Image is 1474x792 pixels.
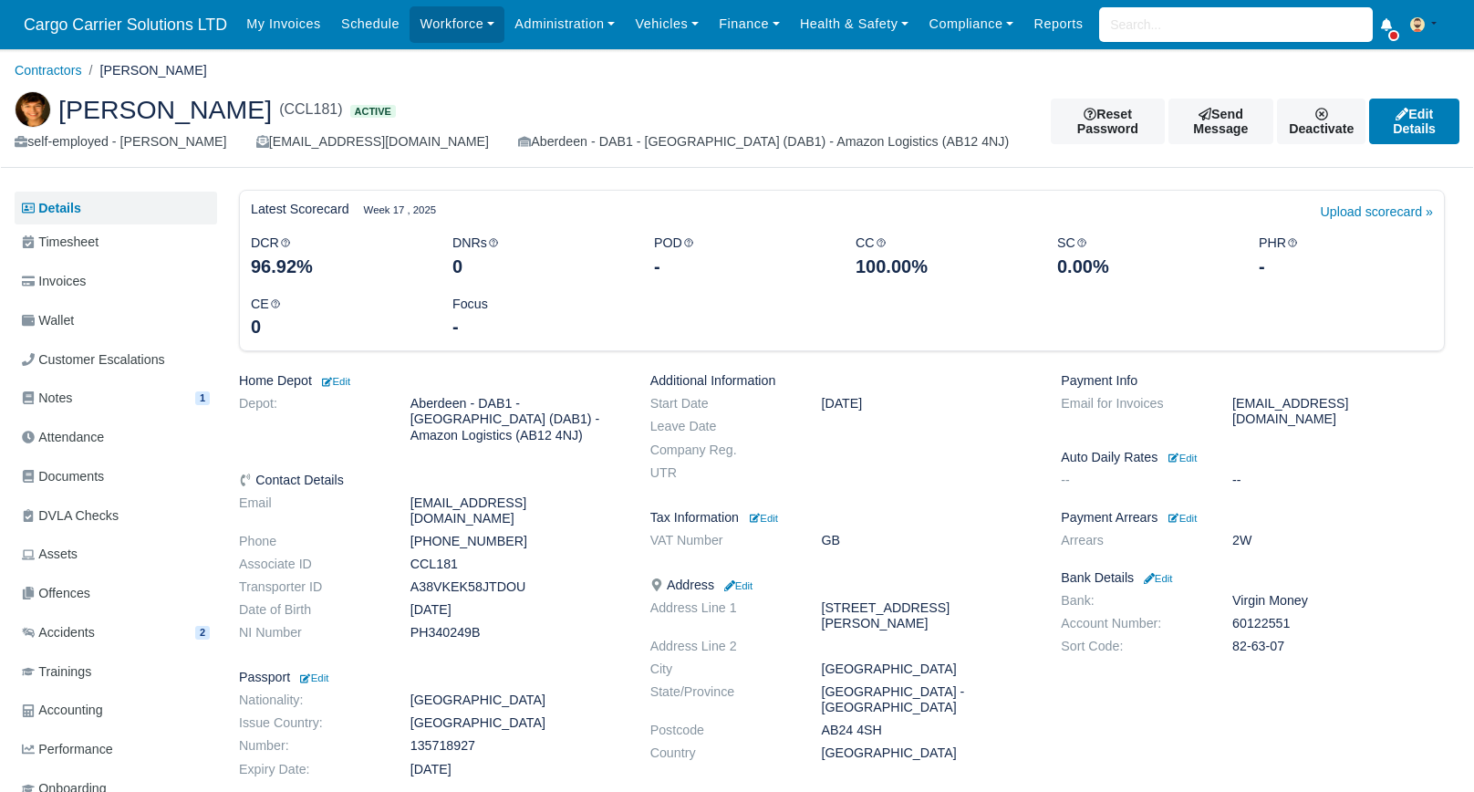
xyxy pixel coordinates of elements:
[22,544,78,565] span: Assets
[1061,570,1445,586] h6: Bank Details
[1047,639,1219,654] dt: Sort Code:
[1277,99,1365,144] div: Deactivate
[637,465,808,481] dt: UTR
[225,715,397,731] dt: Issue Country:
[15,224,217,260] a: Timesheet
[410,6,504,42] a: Workforce
[1321,202,1433,233] a: Upload scorecard »
[15,498,217,534] a: DVLA Checks
[640,233,842,279] div: POD
[1141,570,1172,585] a: Edit
[439,294,640,340] div: Focus
[625,6,709,42] a: Vehicles
[1,77,1473,168] div: Alexander Brander
[1023,6,1093,42] a: Reports
[15,576,217,611] a: Offences
[709,6,790,42] a: Finance
[397,762,637,777] dd: [DATE]
[237,233,439,279] div: DCR
[225,602,397,618] dt: Date of Birth
[397,534,637,549] dd: [PHONE_NUMBER]
[1219,616,1458,631] dd: 60122551
[15,342,217,378] a: Customer Escalations
[251,314,425,339] div: 0
[15,615,217,651] a: Accidents 2
[1219,593,1458,609] dd: Virgin Money
[807,533,1047,548] dd: GB
[1047,593,1219,609] dt: Bank:
[452,314,627,339] div: -
[1043,233,1245,279] div: SC
[22,622,95,643] span: Accidents
[22,388,72,409] span: Notes
[239,373,623,389] h6: Home Depot
[22,700,103,721] span: Accounting
[1383,704,1474,792] div: Chat Widget
[15,6,236,43] span: Cargo Carrier Solutions LTD
[807,396,1047,412] dd: [DATE]
[15,264,217,299] a: Invoices
[237,294,439,340] div: CE
[15,7,236,43] a: Cargo Carrier Solutions LTD
[1047,533,1219,548] dt: Arrears
[750,513,778,524] small: Edit
[22,232,99,253] span: Timesheet
[1061,373,1445,389] h6: Payment Info
[1168,99,1274,144] a: Send Message
[15,693,217,728] a: Accounting
[251,254,425,279] div: 96.92%
[279,99,342,120] span: (CCL181)
[225,534,397,549] dt: Phone
[15,192,217,225] a: Details
[1219,533,1458,548] dd: 2W
[504,6,625,42] a: Administration
[650,373,1034,389] h6: Additional Information
[397,625,637,641] dd: PH340249B
[721,578,753,592] a: Edit
[1061,510,1445,526] h6: Payment Arrears
[22,427,104,448] span: Attendance
[22,466,104,487] span: Documents
[225,495,397,526] dt: Email
[807,723,1047,738] dd: AB24 4SH
[15,537,217,572] a: Assets
[919,6,1023,42] a: Compliance
[22,583,90,604] span: Offences
[225,396,397,443] dt: Depot:
[256,131,489,152] div: [EMAIL_ADDRESS][DOMAIN_NAME]
[397,396,637,443] dd: Aberdeen - DAB1 - [GEOGRAPHIC_DATA] (DAB1) - Amazon Logistics (AB12 4NJ)
[397,495,637,526] dd: [EMAIL_ADDRESS][DOMAIN_NAME]
[1047,616,1219,631] dt: Account Number:
[1245,233,1447,279] div: PHR
[58,97,272,122] span: [PERSON_NAME]
[239,473,623,488] h6: Contact Details
[15,459,217,495] a: Documents
[807,684,1047,715] dd: [GEOGRAPHIC_DATA] - [GEOGRAPHIC_DATA]
[15,131,227,152] div: self-employed - [PERSON_NAME]
[350,105,396,119] span: Active
[22,662,91,683] span: Trainings
[364,202,436,218] small: Week 17 , 2025
[15,420,217,455] a: Attendance
[637,745,808,761] dt: Country
[397,715,637,731] dd: [GEOGRAPHIC_DATA]
[1259,254,1433,279] div: -
[1219,639,1458,654] dd: 82-63-07
[1099,7,1373,42] input: Search...
[637,396,808,412] dt: Start Date
[397,602,637,618] dd: [DATE]
[251,202,349,217] h6: Latest Scorecard
[637,419,808,434] dt: Leave Date
[637,639,808,654] dt: Address Line 2
[790,6,919,42] a: Health & Safety
[842,233,1043,279] div: CC
[195,626,210,640] span: 2
[518,131,1009,152] div: Aberdeen - DAB1 - [GEOGRAPHIC_DATA] (DAB1) - Amazon Logistics (AB12 4NJ)
[397,557,637,572] dd: CCL181
[22,349,165,370] span: Customer Escalations
[650,578,1034,593] h6: Address
[15,732,217,767] a: Performance
[15,380,217,416] a: Notes 1
[1047,396,1219,427] dt: Email for Invoices
[319,376,350,387] small: Edit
